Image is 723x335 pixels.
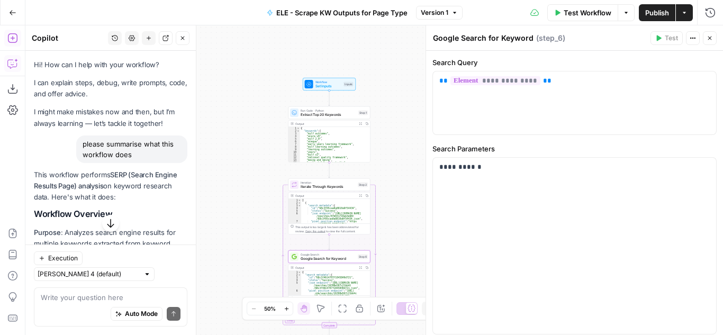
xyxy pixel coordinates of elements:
div: 13 [288,159,300,161]
span: Toggle code folding, rows 1 through 155 [298,271,301,274]
div: 10 [288,151,300,153]
span: Auto Mode [125,309,158,319]
span: Toggle code folding, rows 2 through 12 [298,274,301,276]
span: Extract Top 20 Keywords [301,112,356,117]
span: 50% [264,304,276,313]
div: Step 1 [358,111,368,115]
div: 2 [288,202,301,204]
div: 4 [288,207,301,210]
span: Toggle code folding, rows 2 through 22 [297,130,300,132]
div: 5 [288,282,301,289]
g: Edge from step_2 to step_6 [329,234,330,250]
div: 6 [288,140,300,143]
div: Run Code · PythonExtract Top 20 KeywordsStep 1Output{ "keywords":[ "eylf outcomes", "acara v9", "... [288,106,370,162]
div: 3 [288,204,301,207]
span: Iteration [301,180,356,185]
div: 3 [288,132,300,135]
div: 5 [288,138,300,140]
button: Test Workflow [547,4,618,21]
div: This output is too large & has been abbreviated for review. to view the full content. [295,225,368,233]
span: Google Search for Keyword [301,256,356,261]
button: Publish [639,4,675,21]
div: 4 [288,279,301,282]
span: Toggle code folding, rows 3 through 13 [298,204,301,207]
button: Execution [34,251,83,265]
div: Copilot [32,33,105,43]
div: 12 [288,156,300,159]
p: : Analyzes search engine results for multiple keywords extracted from keyword research data to un... [34,227,187,272]
div: 9 [288,148,300,151]
div: Complete [288,322,370,328]
div: Step 6 [358,255,368,259]
span: Run Code · Python [301,108,356,113]
span: Publish [645,7,669,18]
div: Google SearchGoogle Search for KeywordStep 6Output{ "search_metadata":{ "id":"68c3f4614707f184584... [288,250,370,306]
div: 14 [288,161,300,164]
strong: Purpose [34,228,61,237]
button: Test [650,31,683,45]
div: 5 [288,210,301,212]
textarea: Google Search for Keyword [433,33,534,43]
span: Version 1 [421,8,448,17]
div: 4 [288,135,300,138]
strong: SERP (Search Engine Results Page) analysis [34,170,177,190]
span: Test Workflow [564,7,611,18]
span: ( step_6 ) [536,33,565,43]
div: Step 2 [358,183,368,187]
span: Execution [48,253,78,263]
span: Toggle code folding, rows 1 through 174 [298,199,301,202]
div: 6 [288,289,301,300]
div: 8 [288,146,300,148]
span: Iterate Through Keywords [301,184,356,189]
p: Hi! How can I help with your workflow? [34,59,187,70]
p: I might make mistakes now and then, but I’m always learning — let’s tackle it together! [34,106,187,129]
div: Complete [322,322,337,328]
button: Version 1 [416,6,463,20]
span: Test [665,33,678,43]
span: Set Inputs [315,84,342,89]
div: Inputs [344,82,354,87]
div: Output [295,194,356,198]
span: Toggle code folding, rows 2 through 173 [298,202,301,204]
div: Output [295,266,356,270]
input: Claude Sonnet 4 (default) [38,269,139,279]
span: Google Search [301,252,356,257]
div: WorkflowSet InputsInputs [288,78,370,90]
div: LoopIterationIterate Through KeywordsStep 2Output[ { "search_metadata":{ "id":"68c3f05caa0a8810a9... [288,178,370,234]
h2: Workflow Overview [34,209,187,219]
label: Search Parameters [432,143,717,154]
div: 11 [288,153,300,156]
div: 7 [288,143,300,146]
p: I can explain steps, debug, write prompts, code, and offer advice. [34,77,187,99]
div: 2 [288,130,300,132]
div: Output [295,122,356,126]
label: Search Query [432,57,717,68]
div: 6 [288,212,301,220]
div: 1 [288,199,301,202]
div: 7 [288,220,301,233]
div: 3 [288,276,301,279]
div: 1 [288,271,301,274]
p: This workflow performs on keyword research data. Here's what it does: [34,169,187,203]
span: Copy the output [305,230,326,233]
g: Edge from start to step_1 [329,90,330,106]
div: 2 [288,274,301,276]
button: Auto Mode [111,307,162,321]
div: please summarise what this workflow does [76,135,187,163]
span: Workflow [315,80,342,84]
div: 1 [288,127,300,130]
g: Edge from step_1 to step_2 [329,162,330,178]
span: ELE - Scrape KW Outputs for Page Type [276,7,408,18]
span: Toggle code folding, rows 1 through 25 [297,127,300,130]
button: ELE - Scrape KW Outputs for Page Type [260,4,414,21]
